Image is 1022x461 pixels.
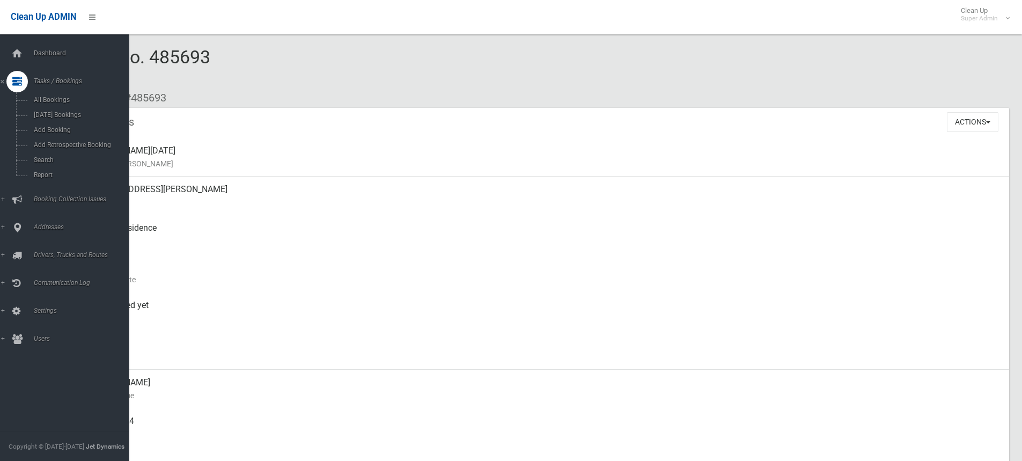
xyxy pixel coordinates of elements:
div: 0407280224 [86,408,1001,447]
div: [DATE] [86,331,1001,370]
small: Contact Name [86,389,1001,402]
div: Not collected yet [86,292,1001,331]
small: Super Admin [961,14,998,23]
span: Users [31,335,137,342]
small: Name of [PERSON_NAME] [86,157,1001,170]
span: Dashboard [31,49,137,57]
span: Tasks / Bookings [31,77,137,85]
div: [DATE] [86,254,1001,292]
div: [PERSON_NAME] [86,370,1001,408]
div: [PERSON_NAME][DATE] [86,138,1001,177]
small: Collection Date [86,273,1001,286]
span: [DATE] Bookings [31,111,128,119]
li: #485693 [117,88,166,108]
small: Collected At [86,312,1001,325]
span: Copyright © [DATE]-[DATE] [9,443,84,450]
span: Booking Collection Issues [31,195,137,203]
span: Report [31,171,128,179]
span: Drivers, Trucks and Routes [31,251,137,259]
small: Zone [86,350,1001,363]
span: Add Booking [31,126,128,134]
span: Clean Up ADMIN [11,12,76,22]
span: Search [31,156,128,164]
span: Add Retrospective Booking [31,141,128,149]
span: Booking No. 485693 [47,46,210,88]
span: Addresses [31,223,137,231]
span: Communication Log [31,279,137,287]
button: Actions [947,112,998,132]
strong: Jet Dynamics [86,443,124,450]
small: Pickup Point [86,235,1001,247]
div: Front of Residence [86,215,1001,254]
small: Mobile [86,428,1001,441]
span: Settings [31,307,137,314]
span: Clean Up [955,6,1009,23]
div: [STREET_ADDRESS][PERSON_NAME] [86,177,1001,215]
small: Address [86,196,1001,209]
span: All Bookings [31,96,128,104]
